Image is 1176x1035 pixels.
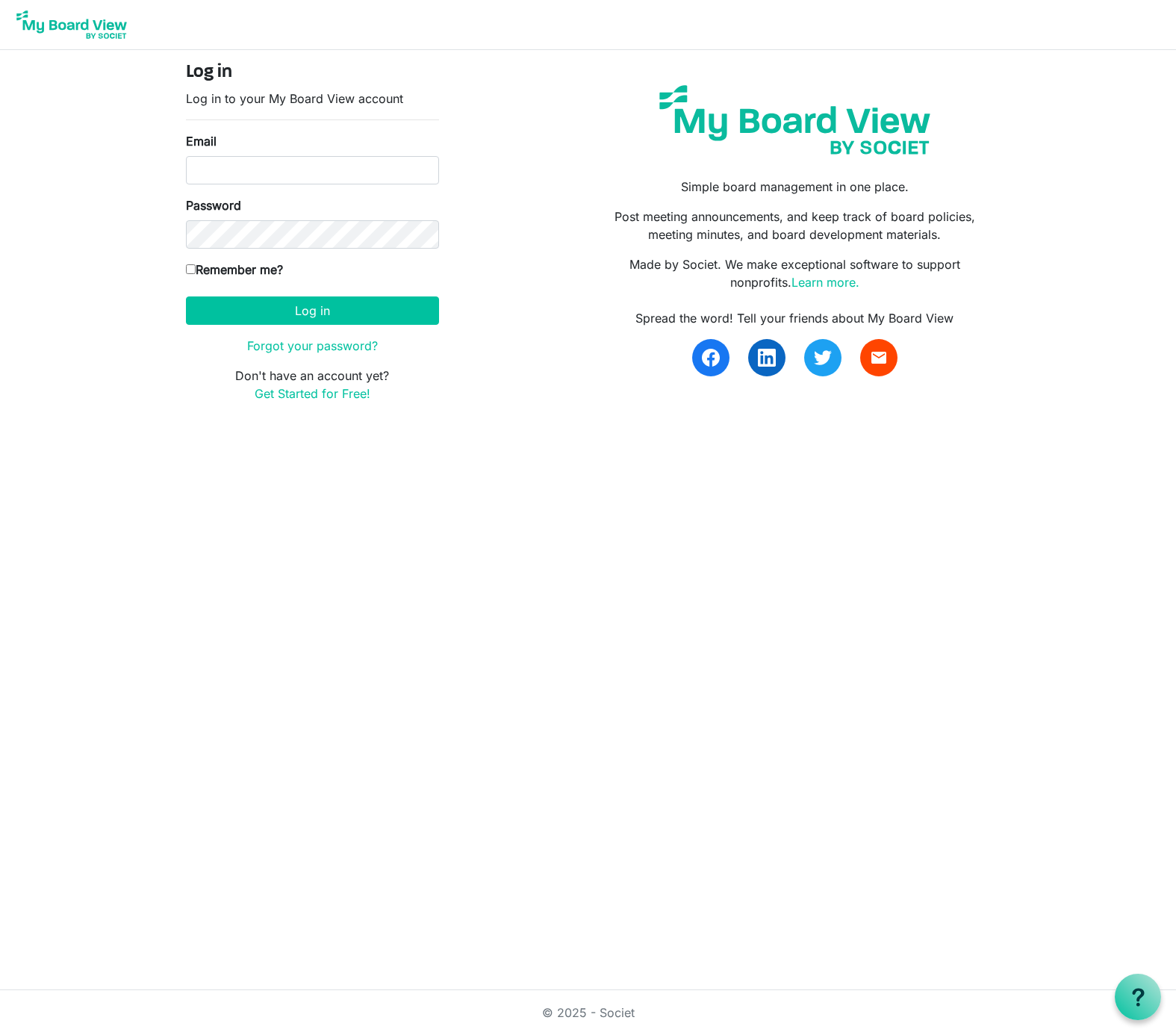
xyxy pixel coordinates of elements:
[186,132,217,150] label: Email
[702,349,720,367] img: facebook.svg
[870,349,888,367] span: email
[186,264,196,274] input: Remember me?
[186,367,439,402] p: Don't have an account yet?
[860,339,897,376] a: email
[186,296,439,325] button: Log in
[648,74,942,166] img: my-board-view-societ.svg
[758,349,776,367] img: linkedin.svg
[599,255,990,291] p: Made by Societ. We make exceptional software to support nonprofits.
[186,261,283,279] label: Remember me?
[599,178,990,196] p: Simple board management in one place.
[186,196,241,214] label: Password
[791,275,859,290] a: Learn more.
[599,208,990,243] p: Post meeting announcements, and keep track of board policies, meeting minutes, and board developm...
[186,62,439,84] h4: Log in
[814,349,832,367] img: twitter.svg
[186,90,439,108] p: Log in to your My Board View account
[247,338,378,353] a: Forgot your password?
[255,386,370,401] a: Get Started for Free!
[599,309,990,327] div: Spread the word! Tell your friends about My Board View
[12,6,131,43] img: My Board View Logo
[542,1005,635,1020] a: © 2025 - Societ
